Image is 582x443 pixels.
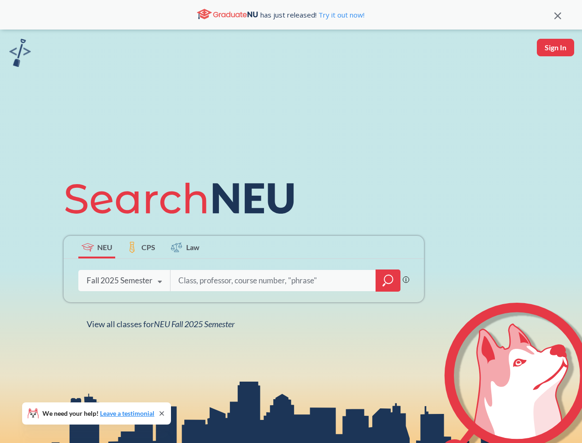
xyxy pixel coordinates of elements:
[97,242,112,252] span: NEU
[9,39,31,70] a: sandbox logo
[154,319,235,329] span: NEU Fall 2025 Semester
[87,319,235,329] span: View all classes for
[186,242,200,252] span: Law
[141,242,155,252] span: CPS
[376,269,400,292] div: magnifying glass
[100,409,154,417] a: Leave a testimonial
[42,410,154,417] span: We need your help!
[537,39,574,56] button: Sign In
[317,10,364,19] a: Try it out now!
[87,275,153,286] div: Fall 2025 Semester
[177,271,369,290] input: Class, professor, course number, "phrase"
[260,10,364,20] span: has just released!
[9,39,31,67] img: sandbox logo
[382,274,394,287] svg: magnifying glass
